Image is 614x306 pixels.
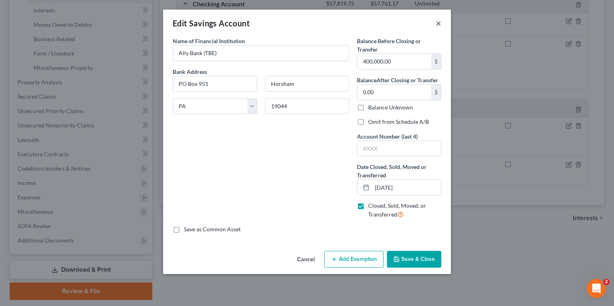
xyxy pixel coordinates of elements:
input: MM/DD/YYYY [372,180,441,195]
label: Save as Common Asset [184,225,241,233]
input: Enter zip... [265,98,349,114]
button: Save & Close [387,251,441,268]
input: Enter address... [173,76,257,91]
div: $ [431,85,441,100]
span: 2 [603,279,610,285]
label: Balance Unknown [368,103,413,111]
label: Omit from Schedule A/B [368,118,429,126]
span: Closed, Sold, Moved, or Transferred [368,202,426,218]
div: Edit Savings Account [173,18,250,29]
input: 0.00 [357,85,431,100]
label: Account Number (last 4) [357,132,418,141]
label: Balance Before Closing or Transfer [357,37,441,54]
span: Name of Financial Institution [173,38,245,44]
input: Enter name... [173,46,349,61]
input: 0.00 [357,54,431,69]
iframe: Intercom live chat [587,279,606,298]
span: Date Closed, Sold, Moved or Transferred [357,163,427,179]
label: Balance [357,76,438,84]
button: Add Exemption [324,251,384,268]
input: Enter city... [265,76,349,91]
input: XXXX [357,141,441,156]
span: After Closing or Transfer [377,77,438,83]
button: Cancel [291,252,321,268]
label: Bank Address [169,68,353,76]
button: × [436,18,441,28]
div: $ [431,54,441,69]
